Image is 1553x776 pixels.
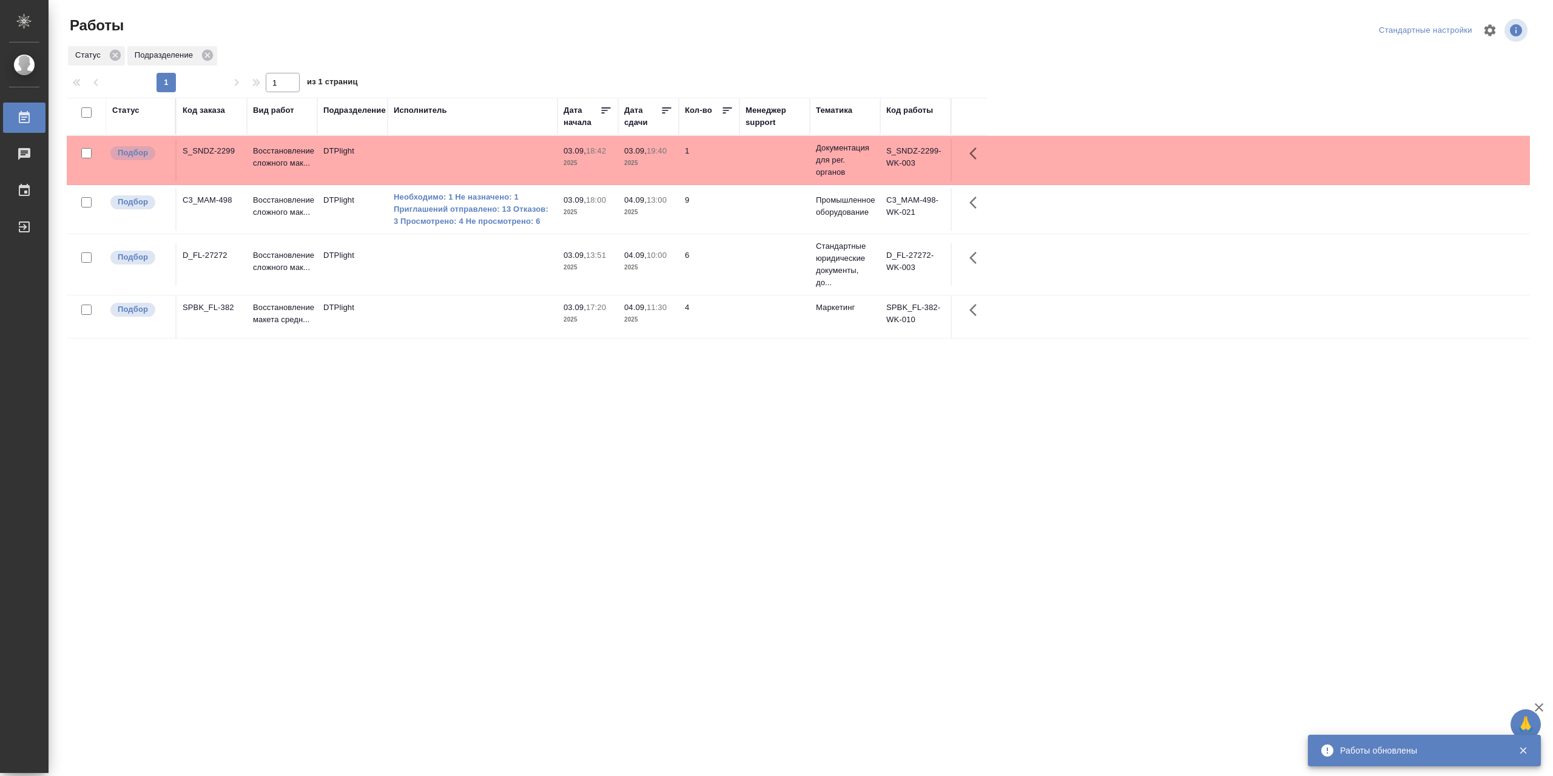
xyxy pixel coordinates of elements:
[816,240,874,289] p: Стандартные юридические документы, до...
[880,139,951,181] td: S_SNDZ-2299-WK-003
[586,195,606,204] p: 18:00
[317,188,388,231] td: DTPlight
[564,146,586,155] p: 03.09,
[118,147,148,159] p: Подбор
[564,303,586,312] p: 03.09,
[624,314,673,326] p: 2025
[564,157,612,169] p: 2025
[816,194,874,218] p: Промышленное оборудование
[317,139,388,181] td: DTPlight
[394,191,551,228] a: Необходимо: 1 Не назначено: 1 Приглашений отправлено: 13 Отказов: 3 Просмотрено: 4 Не просмотрено: 6
[1475,16,1504,45] span: Настроить таблицу
[685,104,712,116] div: Кол-во
[183,249,241,261] div: D_FL-27272
[564,104,600,129] div: Дата начала
[118,303,148,315] p: Подбор
[624,206,673,218] p: 2025
[647,195,667,204] p: 13:00
[67,16,124,35] span: Работы
[624,146,647,155] p: 03.09,
[816,302,874,314] p: Маркетинг
[183,194,241,206] div: C3_MAM-498
[624,104,661,129] div: Дата сдачи
[253,194,311,218] p: Восстановление сложного мак...
[880,295,951,338] td: SPBK_FL-382-WK-010
[112,104,140,116] div: Статус
[679,188,739,231] td: 9
[746,104,804,129] div: Менеджер support
[647,251,667,260] p: 10:00
[109,302,169,318] div: Можно подбирать исполнителей
[183,145,241,157] div: S_SNDZ-2299
[1511,745,1535,756] button: Закрыть
[624,251,647,260] p: 04.09,
[564,261,612,274] p: 2025
[323,104,386,116] div: Подразделение
[394,104,447,116] div: Исполнитель
[647,146,667,155] p: 19:40
[880,188,951,231] td: C3_MAM-498-WK-021
[118,196,148,208] p: Подбор
[624,303,647,312] p: 04.09,
[183,302,241,314] div: SPBK_FL-382
[586,146,606,155] p: 18:42
[109,145,169,161] div: Можно подбирать исполнителей
[253,249,311,274] p: Восстановление сложного мак...
[253,302,311,326] p: Восстановление макета средн...
[109,249,169,266] div: Можно подбирать исполнителей
[1340,744,1500,757] div: Работы обновлены
[816,104,852,116] div: Тематика
[624,261,673,274] p: 2025
[586,303,606,312] p: 17:20
[75,49,105,61] p: Статус
[564,251,586,260] p: 03.09,
[317,243,388,286] td: DTPlight
[880,243,951,286] td: D_FL-27272-WK-003
[586,251,606,260] p: 13:51
[962,139,991,168] button: Здесь прячутся важные кнопки
[624,195,647,204] p: 04.09,
[962,243,991,272] button: Здесь прячутся важные кнопки
[679,295,739,338] td: 4
[679,243,739,286] td: 6
[564,195,586,204] p: 03.09,
[647,303,667,312] p: 11:30
[679,139,739,181] td: 1
[183,104,225,116] div: Код заказа
[253,104,294,116] div: Вид работ
[624,157,673,169] p: 2025
[1376,21,1475,40] div: split button
[307,75,358,92] span: из 1 страниц
[886,104,933,116] div: Код работы
[564,314,612,326] p: 2025
[118,251,148,263] p: Подбор
[135,49,197,61] p: Подразделение
[317,295,388,338] td: DTPlight
[564,206,612,218] p: 2025
[962,295,991,325] button: Здесь прячутся важные кнопки
[1511,709,1541,740] button: 🙏
[1515,712,1536,737] span: 🙏
[253,145,311,169] p: Восстановление сложного мак...
[1504,19,1530,42] span: Посмотреть информацию
[816,142,874,178] p: Документация для рег. органов
[127,46,217,66] div: Подразделение
[962,188,991,217] button: Здесь прячутся важные кнопки
[68,46,125,66] div: Статус
[109,194,169,211] div: Можно подбирать исполнителей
